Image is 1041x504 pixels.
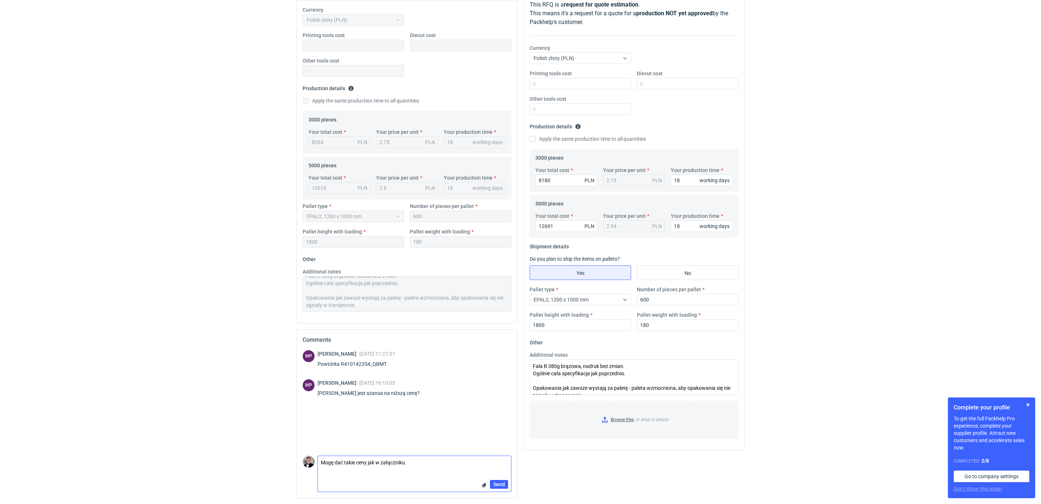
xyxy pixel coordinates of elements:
[376,128,419,136] label: Your price per unit
[308,160,336,168] legend: 5000 pieces
[425,139,435,146] div: PLN
[303,350,315,362] figcaption: MP
[637,78,738,89] input: 0
[318,456,511,471] textarea: Mogę dać takie ceny jak w załączniku.
[954,471,1029,482] a: Go to company settings
[530,70,572,77] label: Printing tools cost
[303,6,323,13] label: Currency
[358,139,367,146] div: PLN
[308,128,342,136] label: Your total cost
[530,135,646,143] label: Apply the same production time to all quantities
[303,253,316,262] legend: Other
[530,319,631,331] input: 0
[699,177,730,184] div: working days
[376,174,419,181] label: Your price per unit
[303,228,362,235] label: Pallet height with loading
[308,114,336,123] legend: 3000 pieces
[530,241,569,249] legend: Shipment details
[444,174,492,181] label: Your production time
[652,223,662,230] div: PLN
[359,351,395,357] span: [DATE] 11:27:37
[530,359,738,395] textarea: Fala B 380g brązowa, nadruk bez zmian. Ogólnie cała specyfikacja jak poprzednio. Opakowania jak z...
[671,167,719,174] label: Your production time
[530,265,631,280] label: Yes
[359,380,395,386] span: [DATE] 16:10:03
[318,360,395,368] div: Powtórka R410142354_QBMT
[308,174,342,181] label: Your total cost
[1024,400,1032,409] button: Skip for now
[303,57,339,64] label: Other tools cost
[954,415,1029,451] p: To get the full Packhelp Pro experience, complete your supplier profile. Attract new customers an...
[303,456,315,468] img: Filip Sobolewski
[410,32,436,39] label: Diecut cost
[534,55,574,61] span: Polish złoty (PLN)
[493,482,505,487] span: Send
[444,128,492,136] label: Your production time
[530,103,631,115] input: 0
[303,379,315,391] div: Michał Palasek
[530,44,550,52] label: Currency
[303,350,315,362] div: Michał Palasek
[530,256,620,262] label: Do you plan to ship the items on pallets?
[585,223,594,230] div: PLN
[699,223,730,230] div: working days
[535,212,569,220] label: Your total cost
[530,0,738,27] p: This RFQ is a . This means it's a request for a quote for a by the Packhelp's customer.
[603,212,646,220] label: Your price per unit
[954,485,1002,492] button: Don’t show this again
[425,184,435,192] div: PLN
[410,228,470,235] label: Pallet weight with loading
[981,458,989,464] strong: 2 / 8
[303,97,419,104] label: Apply the same production time to all quantities
[303,379,315,391] figcaption: MP
[535,167,569,174] label: Your total cost
[636,10,713,17] strong: production NOT yet approved
[585,177,594,184] div: PLN
[472,139,503,146] div: working days
[564,1,638,8] strong: request for quote estimation
[603,167,646,174] label: Your price per unit
[535,152,563,161] legend: 3000 pieces
[637,286,701,293] label: Number of pieces per pallet
[490,480,508,489] button: Send
[671,212,719,220] label: Your production time
[303,336,511,344] h2: Comments
[535,220,597,232] input: 0
[318,351,359,357] span: [PERSON_NAME]
[530,286,555,293] label: Pallet type
[318,389,428,397] div: [PERSON_NAME] jest szansa na niższą cenę?
[530,401,738,438] label: or drop to attach
[954,457,1029,465] div: Completed:
[637,311,697,319] label: Pallet weight with loading
[303,83,354,91] legend: Production details
[637,319,738,331] input: 0
[530,311,589,319] label: Pallet height with loading
[318,380,359,386] span: [PERSON_NAME]
[530,121,581,129] legend: Production details
[637,294,738,305] input: 0
[637,265,738,280] label: No
[671,220,733,232] input: 0
[530,337,543,345] legend: Other
[535,198,563,207] legend: 5000 pieces
[303,268,341,275] label: Additional notes
[472,184,503,192] div: working days
[530,78,631,89] input: 0
[637,70,663,77] label: Diecut cost
[303,276,511,312] textarea: Fala B 380g brązowa, nadruk bez zmian. Ogólnie cała specyfikacja jak poprzednio. Opakowania jak z...
[535,175,597,186] input: 0
[954,403,1029,412] h1: Complete your profile
[530,95,566,103] label: Other tools cost
[303,32,345,39] label: Printing tools cost
[534,297,589,303] span: EPAL2, 1200 x 1000 mm
[530,351,568,359] label: Additional notes
[410,203,474,210] label: Number of pieces per pallet
[303,203,328,210] label: Pallet type
[671,175,733,186] input: 0
[358,184,367,192] div: PLN
[652,177,662,184] div: PLN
